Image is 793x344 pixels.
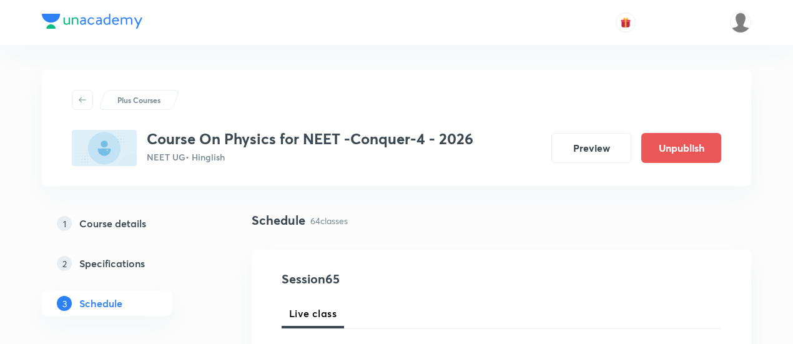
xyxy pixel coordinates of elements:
span: Live class [289,306,337,321]
p: 64 classes [310,214,348,227]
h5: Course details [79,216,146,231]
button: Unpublish [641,133,721,163]
a: 1Course details [42,211,212,236]
p: 1 [57,216,72,231]
img: 9F6E8545-AF33-4D38-A7CD-DB77AD6BD720_plus.png [72,130,137,166]
h4: Session 65 [282,270,510,288]
p: Plus Courses [117,94,160,106]
h3: Course On Physics for NEET -Conquer-4 - 2026 [147,130,473,148]
img: Company Logo [42,14,142,29]
img: Mustafa kamal [730,12,751,33]
h5: Schedule [79,296,122,311]
p: 3 [57,296,72,311]
a: Company Logo [42,14,142,32]
p: NEET UG • Hinglish [147,150,473,164]
h4: Schedule [252,211,305,230]
button: avatar [616,12,636,32]
p: 2 [57,256,72,271]
a: 2Specifications [42,251,212,276]
img: avatar [620,17,631,28]
h5: Specifications [79,256,145,271]
button: Preview [551,133,631,163]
